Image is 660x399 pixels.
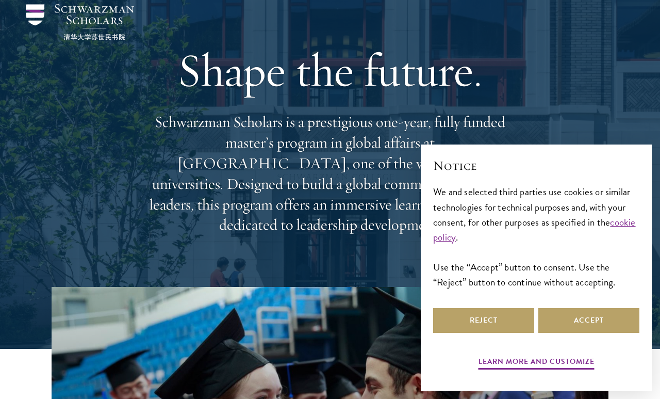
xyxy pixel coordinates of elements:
[433,215,636,245] a: cookie policy
[538,308,639,333] button: Accept
[433,157,639,174] h2: Notice
[26,4,134,40] img: Schwarzman Scholars
[433,184,639,289] div: We and selected third parties use cookies or similar technologies for technical purposes and, wit...
[144,41,516,99] h1: Shape the future.
[433,308,534,333] button: Reject
[478,355,595,371] button: Learn more and customize
[144,112,516,235] p: Schwarzman Scholars is a prestigious one-year, fully funded master’s program in global affairs at...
